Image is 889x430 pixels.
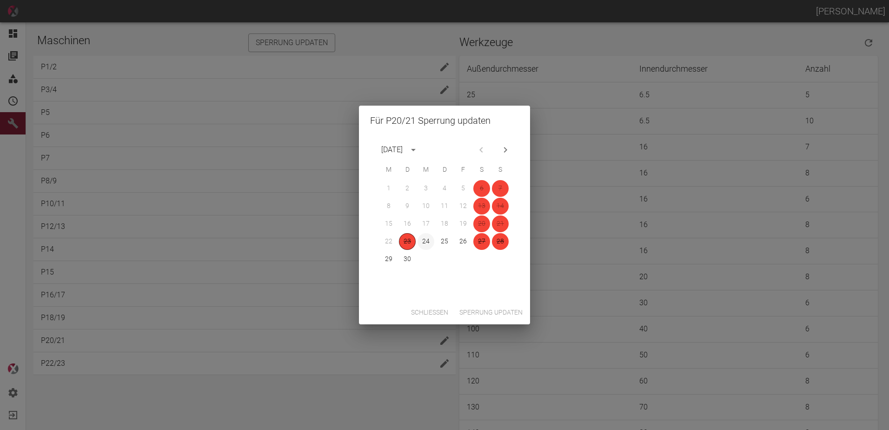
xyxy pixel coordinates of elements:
[399,161,416,179] span: Dienstag
[492,233,509,250] button: 28
[380,251,397,268] button: 29
[359,106,530,135] h2: Für P20/21 Sperrung updaten
[418,161,434,179] span: Mittwoch
[399,233,416,250] button: 23
[399,251,416,268] button: 30
[418,233,434,250] button: 24
[473,161,490,179] span: Samstag
[405,142,421,158] button: calendar view is open, switch to year view
[455,161,471,179] span: Freitag
[380,161,397,179] span: Montag
[381,144,403,155] div: [DATE]
[473,233,490,250] button: 27
[492,161,509,179] span: Sonntag
[436,233,453,250] button: 25
[407,304,452,321] button: Schließen
[455,233,471,250] button: 26
[456,304,526,321] button: Sperrung updaten
[436,161,453,179] span: Donnerstag
[498,142,513,158] button: Next month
